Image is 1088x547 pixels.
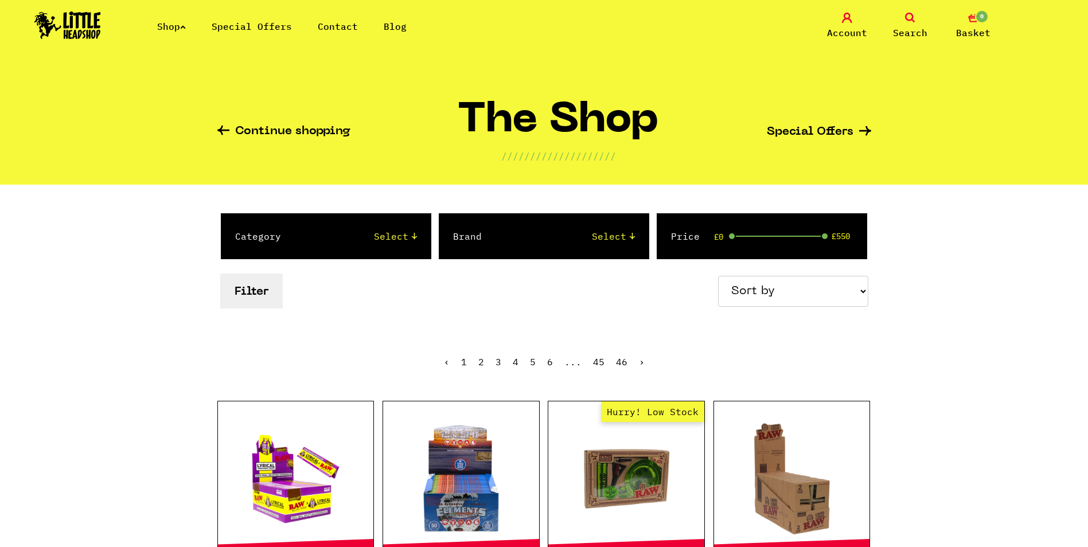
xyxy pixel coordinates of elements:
a: Contact [318,21,358,32]
h1: The Shop [458,101,659,149]
a: Special Offers [767,126,871,138]
span: ‹ [444,356,450,368]
button: Filter [220,273,283,308]
a: 3 [496,356,501,368]
a: Blog [384,21,407,32]
a: 0 Basket [945,13,1002,40]
label: Category [235,229,281,243]
label: Price [671,229,700,243]
a: Shop [157,21,186,32]
a: 5 [530,356,536,368]
a: 4 [513,356,518,368]
span: £0 [714,232,723,241]
a: Hurry! Low Stock [548,421,704,536]
a: 2 [478,356,484,368]
span: Search [893,26,927,40]
a: Continue shopping [217,126,350,139]
p: //////////////////// [501,149,616,163]
li: « Previous [444,357,450,366]
a: 46 [616,356,627,368]
span: 0 [975,10,989,24]
span: Basket [956,26,990,40]
span: Account [827,26,867,40]
span: ... [564,356,582,368]
label: Brand [453,229,482,243]
a: 45 [593,356,605,368]
span: £550 [832,232,850,241]
img: Little Head Shop Logo [34,11,101,39]
span: 1 [461,356,467,368]
a: Next » [639,356,645,368]
a: Search [882,13,939,40]
a: 6 [547,356,553,368]
span: Hurry! Low Stock [601,401,704,422]
a: Special Offers [212,21,292,32]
